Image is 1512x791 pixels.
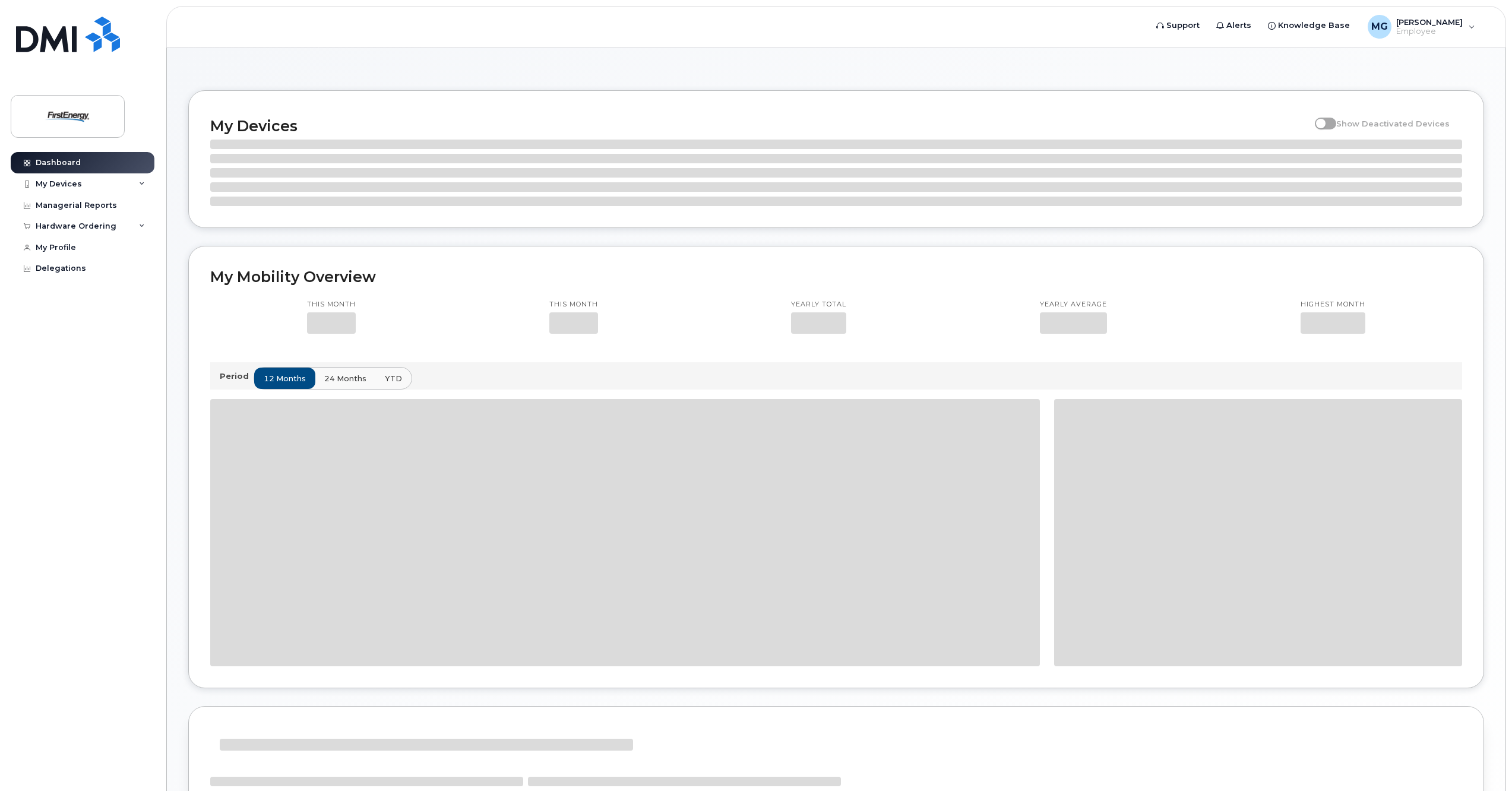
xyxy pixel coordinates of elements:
[1301,300,1365,309] p: Highest month
[210,268,1462,286] h2: My Mobility Overview
[210,117,1309,135] h2: My Devices
[220,371,254,382] p: Period
[1040,300,1107,309] p: Yearly average
[324,373,366,384] span: 24 months
[791,300,846,309] p: Yearly total
[1336,119,1450,128] span: Show Deactivated Devices
[1315,112,1324,122] input: Show Deactivated Devices
[549,300,598,309] p: This month
[385,373,402,384] span: YTD
[307,300,356,309] p: This month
